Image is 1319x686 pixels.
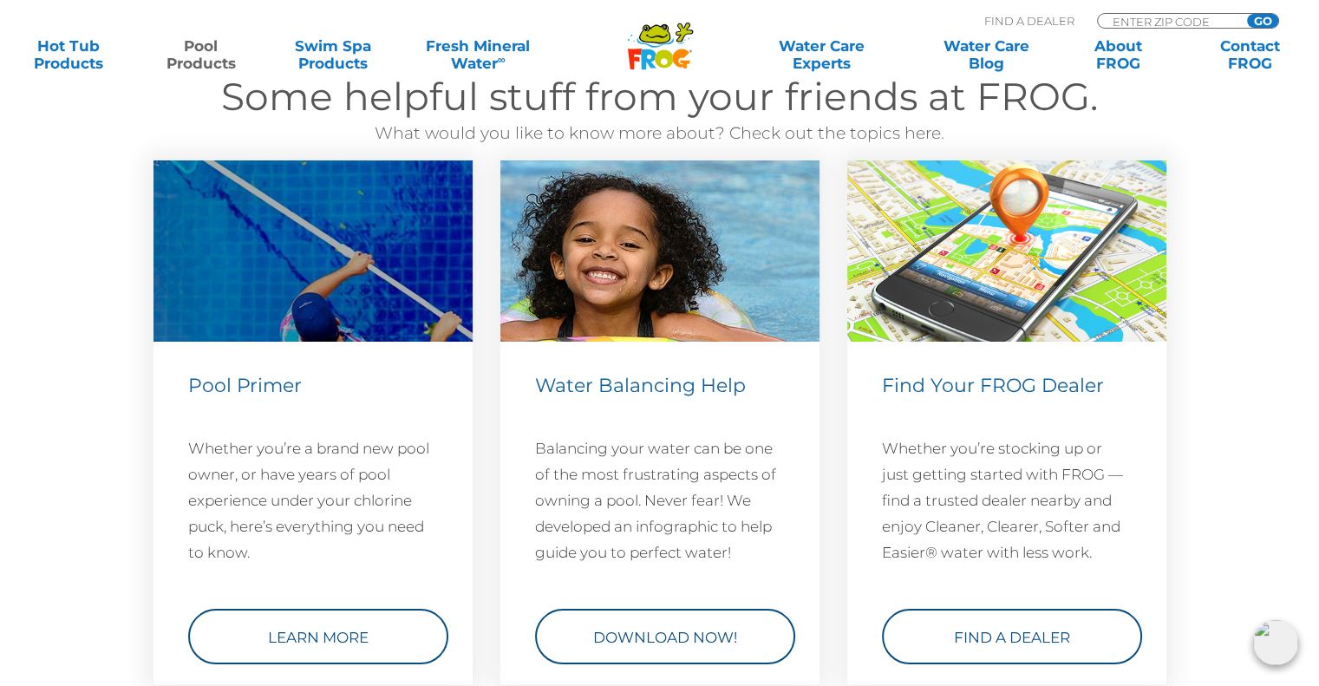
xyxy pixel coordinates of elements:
[414,37,542,72] a: Fresh MineralWater∞
[1253,620,1298,665] img: openIcon
[500,160,819,342] img: hp-featured-image-2
[149,37,251,72] a: PoolProducts
[882,434,1132,565] p: Whether you’re stocking up or just getting started with FROG — find a trusted dealer nearby and e...
[535,608,795,663] a: Download Now!
[282,37,384,72] a: Swim SpaProducts
[882,608,1142,663] a: Find a Dealer
[188,434,438,565] p: Whether you’re a brand new pool owner, or have years of pool experience under your chlorine puck,...
[17,37,120,72] a: Hot TubProducts
[153,160,473,342] img: hp-featured-image-1
[535,434,785,565] p: Balancing your water can be one of the most frustrating aspects of owning a pool. Never fear! We ...
[935,37,1037,72] a: Water CareBlog
[497,53,505,66] sup: ∞
[882,373,1104,396] span: Find Your FROG Dealer
[1199,37,1302,72] a: ContactFROG
[140,121,1180,147] p: What would you like to know more about? Check out the topics here.
[1111,14,1228,29] input: Zip Code Form
[188,608,448,663] a: Learn More
[140,73,1180,121] h2: Some helpful stuff from your friends at FROG.
[535,373,746,396] span: Water Balancing Help
[1247,14,1278,28] input: GO
[738,37,905,72] a: Water CareExperts
[1067,37,1169,72] a: AboutFROG
[188,373,302,396] span: Pool Primer
[984,13,1074,29] p: Find A Dealer
[847,160,1166,342] img: Find a Dealer Image (546 x 310 px)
